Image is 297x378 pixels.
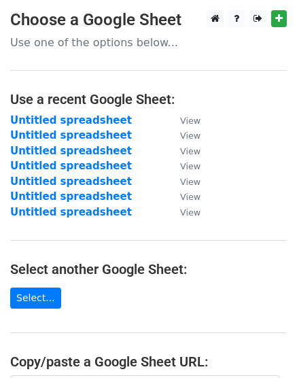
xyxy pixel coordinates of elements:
a: View [167,129,200,141]
small: View [180,207,200,218]
a: Untitled spreadsheet [10,160,132,172]
small: View [180,192,200,202]
small: View [180,177,200,187]
h4: Select another Google Sheet: [10,261,287,277]
h4: Copy/paste a Google Sheet URL: [10,354,287,370]
a: Untitled spreadsheet [10,129,132,141]
a: View [167,206,200,218]
small: View [180,146,200,156]
a: Untitled spreadsheet [10,145,132,157]
a: View [167,175,200,188]
a: View [167,160,200,172]
a: Untitled spreadsheet [10,190,132,203]
small: View [180,131,200,141]
a: Untitled spreadsheet [10,114,132,126]
a: Select... [10,288,61,309]
a: Untitled spreadsheet [10,175,132,188]
a: View [167,190,200,203]
h4: Use a recent Google Sheet: [10,91,287,107]
a: View [167,145,200,157]
iframe: Chat Widget [229,313,297,378]
small: View [180,161,200,171]
p: Use one of the options below... [10,35,287,50]
a: Untitled spreadsheet [10,206,132,218]
a: View [167,114,200,126]
small: View [180,116,200,126]
h3: Choose a Google Sheet [10,10,287,30]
